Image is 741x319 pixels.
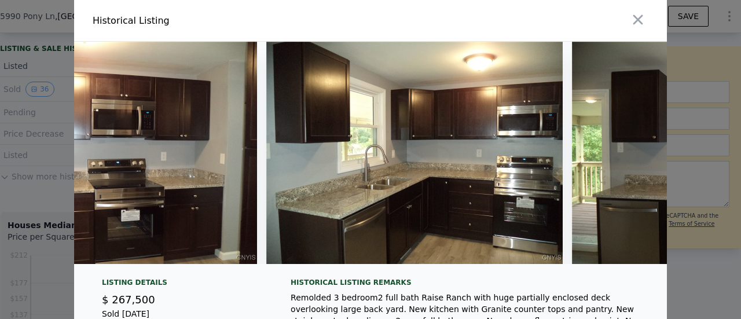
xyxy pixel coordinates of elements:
[93,14,366,28] div: Historical Listing
[102,294,155,306] span: $ 267,500
[266,42,563,264] img: Property Img
[291,278,648,287] div: Historical Listing remarks
[102,278,263,292] div: Listing Details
